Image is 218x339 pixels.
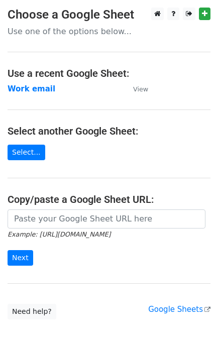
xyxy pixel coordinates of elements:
[148,305,210,314] a: Google Sheets
[8,231,111,238] small: Example: [URL][DOMAIN_NAME]
[8,145,45,160] a: Select...
[133,85,148,93] small: View
[8,84,55,93] a: Work email
[123,84,148,93] a: View
[8,26,210,37] p: Use one of the options below...
[8,8,210,22] h3: Choose a Google Sheet
[8,250,33,266] input: Next
[8,193,210,205] h4: Copy/paste a Google Sheet URL:
[8,304,56,319] a: Need help?
[8,125,210,137] h4: Select another Google Sheet:
[8,209,205,229] input: Paste your Google Sheet URL here
[8,67,210,79] h4: Use a recent Google Sheet:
